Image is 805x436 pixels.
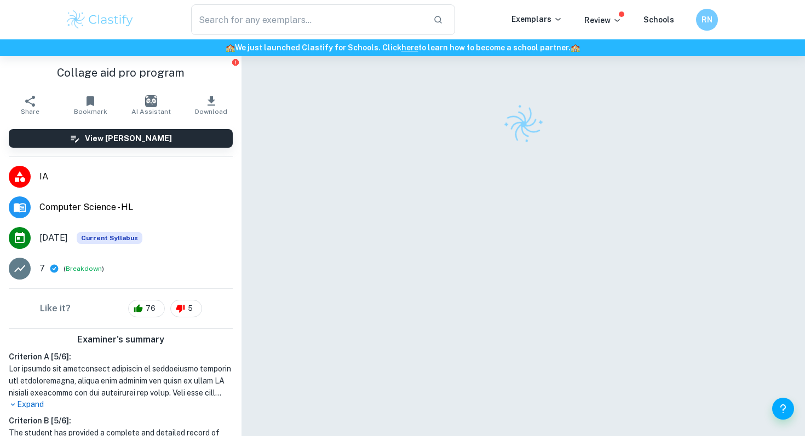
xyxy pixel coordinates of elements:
button: View [PERSON_NAME] [9,129,233,148]
span: 5 [182,303,199,314]
span: Share [21,108,39,115]
h1: Collage aid pro program [9,65,233,81]
h6: Like it? [40,302,71,315]
button: RN [696,9,718,31]
a: Schools [643,15,674,24]
a: here [401,43,418,52]
p: Exemplars [511,13,562,25]
h6: We just launched Clastify for Schools. Click to learn how to become a school partner. [2,42,803,54]
button: Breakdown [66,264,102,274]
span: [DATE] [39,231,68,245]
span: 🏫 [226,43,235,52]
button: Help and Feedback [772,398,794,420]
h6: Criterion A [ 5 / 6 ]: [9,351,233,363]
div: This exemplar is based on the current syllabus. Feel free to refer to it for inspiration/ideas wh... [77,232,142,244]
span: Download [195,108,227,115]
span: 76 [140,303,162,314]
span: Computer Science - HL [39,201,233,214]
h6: Criterion B [ 5 / 6 ]: [9,415,233,427]
button: Download [181,90,242,120]
span: 🏫 [571,43,580,52]
span: IA [39,170,233,183]
span: AI Assistant [131,108,171,115]
button: Report issue [231,58,239,66]
button: AI Assistant [121,90,181,120]
img: Clastify logo [65,9,135,31]
p: Review [584,14,622,26]
div: 76 [128,300,165,317]
p: 7 [39,262,45,275]
button: Bookmark [60,90,120,120]
h6: RN [701,14,714,26]
span: Current Syllabus [77,232,142,244]
span: Bookmark [74,108,107,115]
p: Expand [9,399,233,410]
div: 5 [170,300,202,317]
input: Search for any exemplars... [191,4,424,35]
span: ( ) [64,264,104,274]
h6: Examiner's summary [4,333,237,346]
img: AI Assistant [145,95,157,107]
h1: Lor ipsumdo sit ametconsect adipiscin el seddoeiusmo temporin utl etdoloremagna, aliqua enim admi... [9,363,233,399]
h6: View [PERSON_NAME] [85,132,172,144]
img: Clastify logo [496,97,550,151]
